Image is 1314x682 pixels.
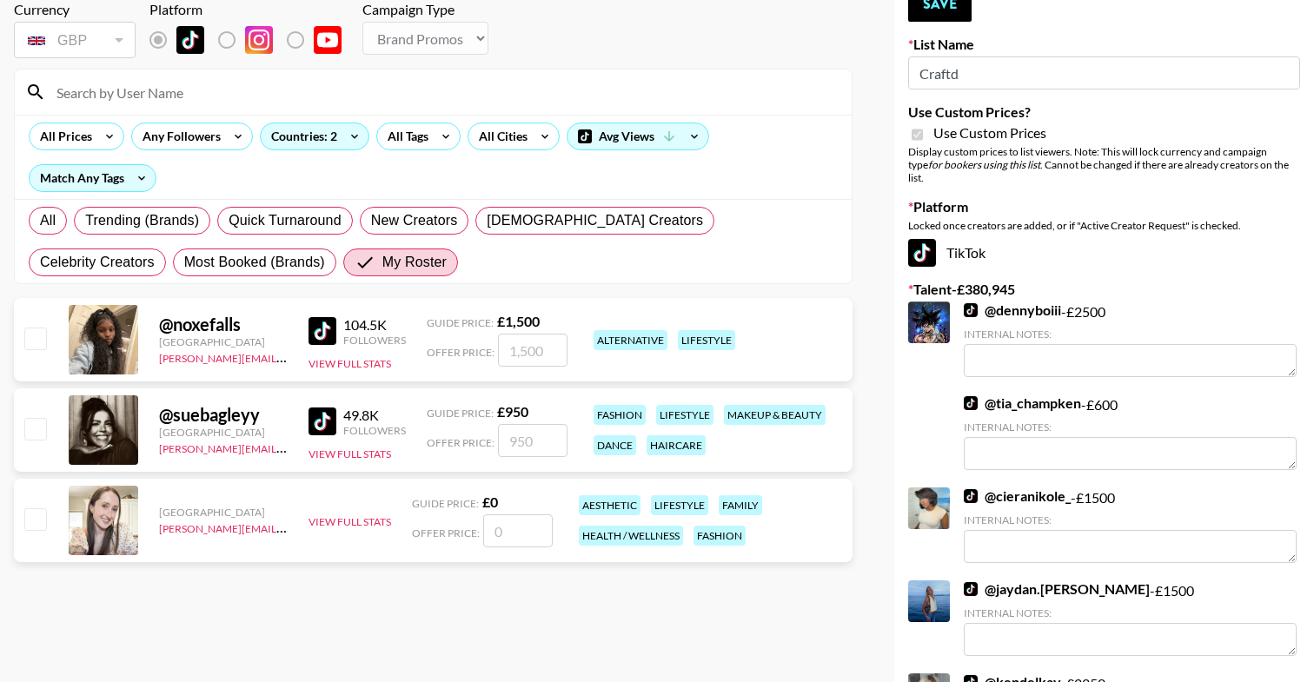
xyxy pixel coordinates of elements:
[964,606,1297,619] div: Internal Notes:
[651,495,708,515] div: lifestyle
[382,252,447,273] span: My Roster
[309,407,336,435] img: TikTok
[964,394,1297,470] div: - £ 600
[377,123,432,149] div: All Tags
[724,405,826,425] div: makeup & beauty
[17,25,132,56] div: GBP
[314,26,342,54] img: YouTube
[908,145,1300,184] div: Display custom prices to list viewers. Note: This will lock currency and campaign type . Cannot b...
[46,78,841,106] input: Search by User Name
[427,436,494,449] span: Offer Price:
[229,210,342,231] span: Quick Turnaround
[908,281,1300,298] label: Talent - £ 380,945
[261,123,368,149] div: Countries: 2
[40,210,56,231] span: All
[343,316,406,334] div: 104.5K
[497,403,528,420] strong: £ 950
[498,424,567,457] input: 950
[656,405,713,425] div: lifestyle
[928,158,1040,171] em: for bookers using this list
[964,580,1150,598] a: @jaydan.[PERSON_NAME]
[309,515,391,528] button: View Full Stats
[362,1,488,18] div: Campaign Type
[964,394,1081,412] a: @tia_champken
[908,198,1300,215] label: Platform
[159,426,288,439] div: [GEOGRAPHIC_DATA]
[159,439,416,455] a: [PERSON_NAME][EMAIL_ADDRESS][DOMAIN_NAME]
[427,346,494,359] span: Offer Price:
[427,407,494,420] span: Guide Price:
[30,165,156,191] div: Match Any Tags
[85,210,199,231] span: Trending (Brands)
[964,328,1297,341] div: Internal Notes:
[647,435,706,455] div: haircare
[487,210,703,231] span: [DEMOGRAPHIC_DATA] Creators
[964,487,1297,563] div: - £ 1500
[412,526,480,540] span: Offer Price:
[693,526,746,546] div: fashion
[159,519,416,535] a: [PERSON_NAME][EMAIL_ADDRESS][DOMAIN_NAME]
[371,210,458,231] span: New Creators
[159,506,288,519] div: [GEOGRAPHIC_DATA]
[30,123,96,149] div: All Prices
[964,489,978,503] img: TikTok
[309,447,391,460] button: View Full Stats
[908,36,1300,53] label: List Name
[567,123,708,149] div: Avg Views
[964,513,1297,526] div: Internal Notes:
[132,123,224,149] div: Any Followers
[159,348,416,365] a: [PERSON_NAME][EMAIL_ADDRESS][DOMAIN_NAME]
[184,252,325,273] span: Most Booked (Brands)
[964,487,1071,505] a: @cieranikole_
[412,497,479,510] span: Guide Price:
[594,405,646,425] div: fashion
[149,22,355,58] div: List locked to TikTok.
[964,420,1297,434] div: Internal Notes:
[908,239,936,267] img: TikTok
[159,404,288,426] div: @ suebagleyy
[159,335,288,348] div: [GEOGRAPHIC_DATA]
[964,301,1297,377] div: - £ 2500
[498,334,567,367] input: 1,500
[964,303,978,317] img: TikTok
[594,330,667,350] div: alternative
[468,123,531,149] div: All Cities
[933,124,1046,142] span: Use Custom Prices
[908,219,1300,232] div: Locked once creators are added, or if "Active Creator Request" is checked.
[964,580,1297,656] div: - £ 1500
[719,495,762,515] div: family
[579,526,683,546] div: health / wellness
[343,424,406,437] div: Followers
[14,1,136,18] div: Currency
[964,396,978,410] img: TikTok
[964,301,1061,319] a: @dennyboiii
[40,252,155,273] span: Celebrity Creators
[159,314,288,335] div: @ noxefalls
[908,239,1300,267] div: TikTok
[309,317,336,345] img: TikTok
[245,26,273,54] img: Instagram
[427,316,494,329] span: Guide Price:
[483,514,553,547] input: 0
[482,493,498,510] strong: £ 0
[343,407,406,424] div: 49.8K
[343,334,406,347] div: Followers
[149,1,355,18] div: Platform
[594,435,636,455] div: dance
[964,582,978,596] img: TikTok
[678,330,735,350] div: lifestyle
[579,495,640,515] div: aesthetic
[908,103,1300,121] label: Use Custom Prices?
[309,357,391,370] button: View Full Stats
[14,18,136,62] div: Currency is locked to GBP
[176,26,204,54] img: TikTok
[497,313,540,329] strong: £ 1,500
